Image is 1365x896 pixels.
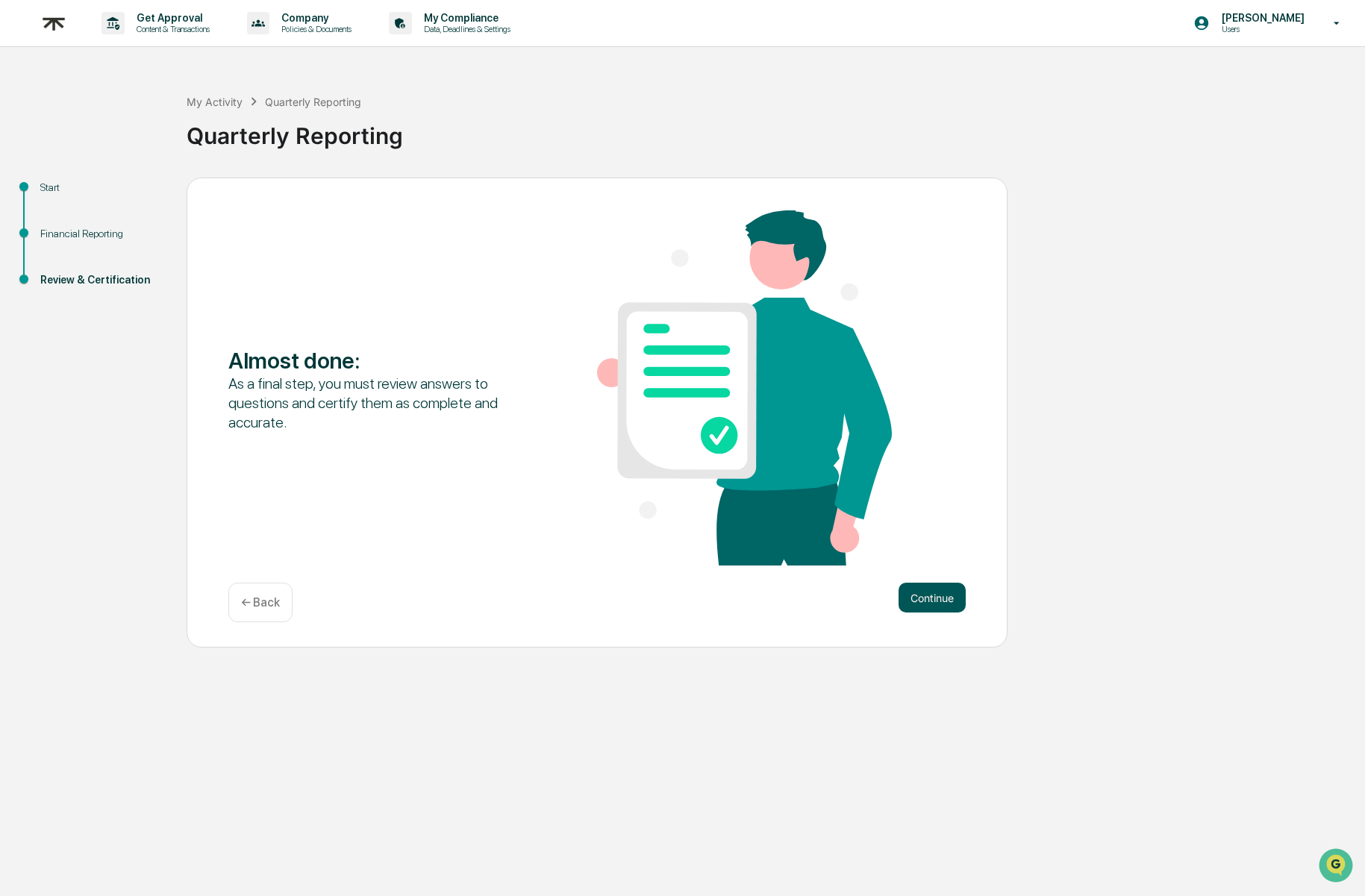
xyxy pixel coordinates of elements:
button: Start new chat [254,119,272,137]
div: Start new chat [51,114,245,129]
div: Quarterly Reporting [187,110,1358,149]
div: Financial Reporting [40,226,163,242]
p: Users [1210,24,1312,34]
div: Start [40,180,163,195]
div: We're available if you need us! [51,129,189,141]
p: Policies & Documents [269,24,359,34]
span: Pylon [149,253,181,264]
div: 🔎 [15,218,27,230]
p: [PERSON_NAME] [1210,12,1312,24]
p: Get Approval [125,12,217,24]
img: logo [36,5,72,42]
p: How can we help? [15,31,272,55]
button: Continue [899,583,966,613]
a: Powered byPylon [105,252,181,264]
span: Preclearance [30,188,96,203]
img: Almost done [597,210,892,566]
div: Almost done : [228,347,523,374]
a: 🗄️Attestations [102,182,191,209]
p: My Compliance [412,12,518,24]
span: Data Lookup [30,216,94,231]
img: 1746055101610-c473b297-6a78-478c-a979-82029cc54cd1 [15,114,42,141]
span: Attestations [123,188,185,203]
div: 🗄️ [108,189,120,201]
div: My Activity [187,95,243,108]
a: 🖐️Preclearance [9,182,102,209]
p: Content & Transactions [125,24,217,34]
iframe: Open customer support [1317,847,1358,887]
p: Data, Deadlines & Settings [412,24,518,34]
p: ← Back [241,595,280,610]
p: Company [269,12,359,24]
div: Quarterly Reporting [265,95,361,108]
div: Review & Certification [40,272,163,288]
a: 🔎Data Lookup [9,210,100,237]
div: 🖐️ [15,189,27,201]
div: As a final step, you must review answers to questions and certify them as complete and accurate. [228,374,523,432]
